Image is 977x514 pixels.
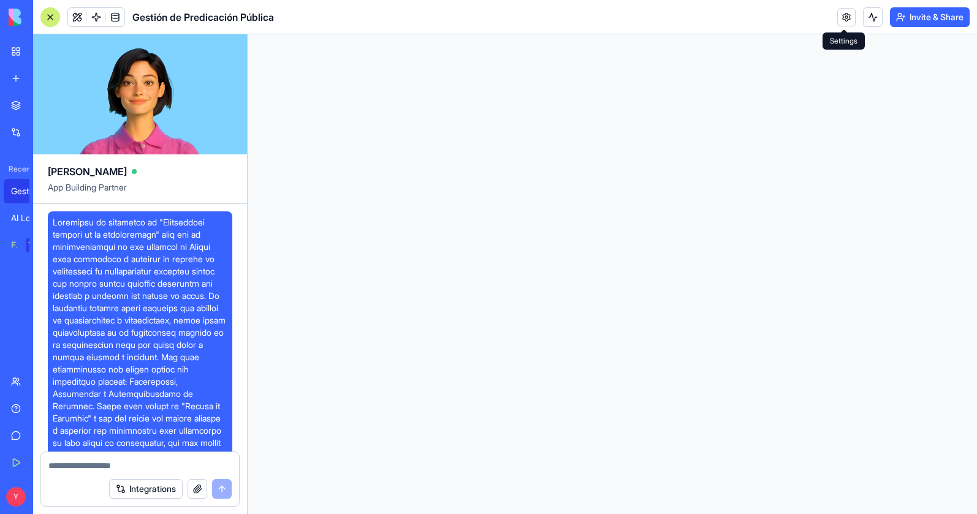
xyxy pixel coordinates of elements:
div: TRY [26,238,45,252]
span: App Building Partner [48,181,232,203]
span: Y [6,487,26,507]
button: Integrations [109,479,183,499]
div: Gestión de Predicación Pública [11,185,45,197]
span: Gestión de Predicación Pública [132,10,274,25]
span: Recent [4,164,29,174]
img: logo [9,9,85,26]
button: Invite & Share [890,7,970,27]
a: Gestión de Predicación Pública [4,179,53,203]
span: [PERSON_NAME] [48,164,127,179]
div: Settings [823,32,865,50]
div: Feedback Form [11,239,17,251]
a: AI Logo Generator [4,206,53,230]
a: Feedback FormTRY [4,233,53,257]
div: AI Logo Generator [11,212,45,224]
